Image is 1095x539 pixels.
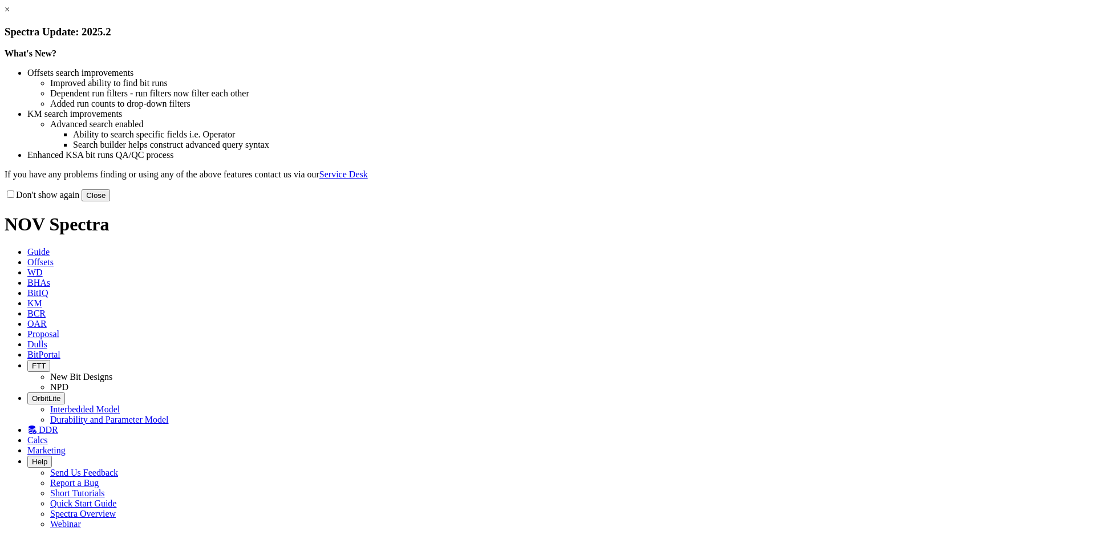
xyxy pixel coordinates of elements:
span: Calcs [27,435,48,445]
a: × [5,5,10,14]
span: Marketing [27,445,66,455]
a: NPD [50,382,68,392]
span: BitPortal [27,350,60,359]
span: KM [27,298,42,308]
span: BCR [27,309,46,318]
li: Enhanced KSA bit runs QA/QC process [27,150,1090,160]
span: OrbitLite [32,394,60,403]
span: WD [27,268,43,277]
span: Dulls [27,339,47,349]
button: Close [82,189,110,201]
strong: What's New? [5,48,56,58]
a: New Bit Designs [50,372,112,382]
span: Proposal [27,329,59,339]
input: Don't show again [7,191,14,198]
li: Advanced search enabled [50,119,1090,129]
li: Offsets search improvements [27,68,1090,78]
li: Dependent run filters - run filters now filter each other [50,88,1090,99]
a: Service Desk [319,169,368,179]
li: KM search improvements [27,109,1090,119]
h3: Spectra Update: 2025.2 [5,26,1090,38]
label: Don't show again [5,190,79,200]
li: Improved ability to find bit runs [50,78,1090,88]
span: OAR [27,319,47,329]
a: Report a Bug [50,478,99,488]
a: Short Tutorials [50,488,105,498]
a: Quick Start Guide [50,499,116,508]
a: Spectra Overview [50,509,116,518]
span: FTT [32,362,46,370]
h1: NOV Spectra [5,214,1090,235]
span: Help [32,457,47,466]
li: Ability to search specific fields i.e. Operator [73,129,1090,140]
span: DDR [39,425,58,435]
p: If you have any problems finding or using any of the above features contact us via our [5,169,1090,180]
a: Interbedded Model [50,404,120,414]
a: Durability and Parameter Model [50,415,169,424]
a: Send Us Feedback [50,468,118,477]
span: BHAs [27,278,50,287]
span: BitIQ [27,288,48,298]
span: Offsets [27,257,54,267]
li: Added run counts to drop-down filters [50,99,1090,109]
li: Search builder helps construct advanced query syntax [73,140,1090,150]
a: Webinar [50,519,81,529]
span: Guide [27,247,50,257]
